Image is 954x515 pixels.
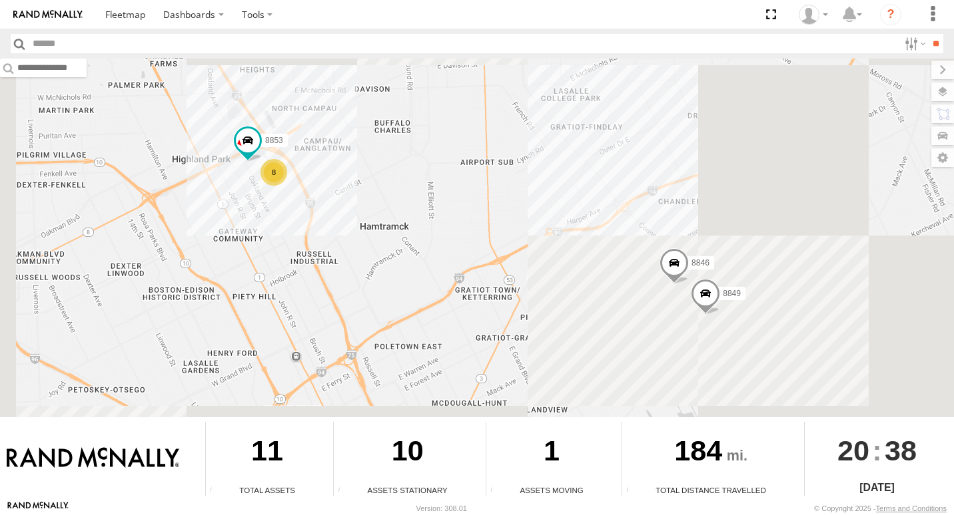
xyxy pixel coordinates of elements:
img: Rand McNally [7,447,179,470]
div: 184 [622,422,799,484]
div: Total number of assets current in transit. [486,486,506,496]
span: 20 [837,422,869,479]
a: Visit our Website [7,502,69,515]
i: ? [880,4,901,25]
div: [DATE] [805,480,949,496]
label: Search Filter Options [899,34,928,53]
div: Total number of assets current stationary. [334,486,354,496]
div: Assets Moving [486,484,617,496]
span: 8849 [723,288,741,297]
img: rand-logo.svg [13,10,83,19]
div: 11 [206,422,328,484]
label: Map Settings [931,148,954,167]
div: Total distance travelled by all assets within specified date range and applied filters [622,486,642,496]
div: 8 [260,159,287,186]
span: 38 [885,422,917,479]
span: 8853 [265,135,283,144]
div: Total Distance Travelled [622,484,799,496]
div: Assets Stationary [334,484,481,496]
div: 10 [334,422,481,484]
span: 8846 [692,258,710,267]
div: Total number of Enabled Assets [206,486,226,496]
div: Valeo Dash [794,5,833,25]
div: 1 [486,422,617,484]
a: Terms and Conditions [876,504,947,512]
div: Total Assets [206,484,328,496]
div: Version: 308.01 [416,504,467,512]
div: : [805,422,949,479]
div: © Copyright 2025 - [814,504,947,512]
